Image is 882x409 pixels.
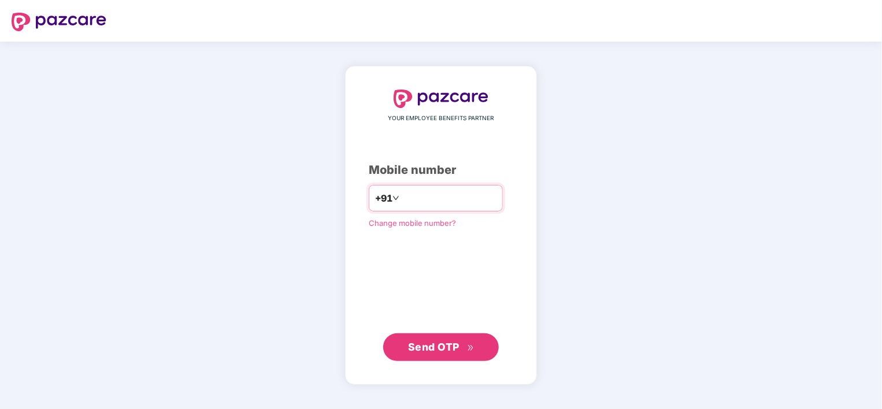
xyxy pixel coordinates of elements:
[375,191,392,206] span: +91
[383,333,499,361] button: Send OTPdouble-right
[408,341,459,353] span: Send OTP
[388,114,494,123] span: YOUR EMPLOYEE BENEFITS PARTNER
[394,90,488,108] img: logo
[467,344,475,352] span: double-right
[12,13,106,31] img: logo
[369,161,513,179] div: Mobile number
[392,195,399,202] span: down
[369,218,456,228] a: Change mobile number?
